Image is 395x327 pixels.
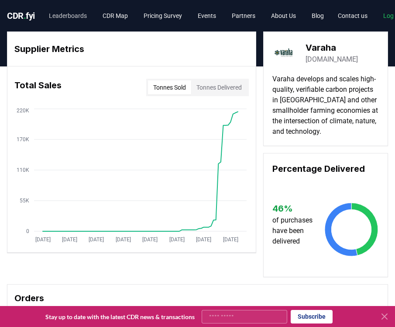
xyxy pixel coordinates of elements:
[137,8,189,24] a: Pricing Survey
[14,79,62,96] h3: Total Sales
[223,237,238,243] tspan: [DATE]
[7,10,35,22] a: CDR.fyi
[17,167,29,173] tspan: 110K
[14,292,381,305] h3: Orders
[331,8,374,24] a: Contact us
[264,8,303,24] a: About Us
[191,80,247,94] button: Tonnes Delivered
[24,10,26,21] span: .
[169,237,185,243] tspan: [DATE]
[116,237,131,243] tspan: [DATE]
[305,8,331,24] a: Blog
[272,41,297,65] img: Varaha-logo
[272,74,379,137] p: Varaha develops and scales high-quality, verifiable carbon projects in [GEOGRAPHIC_DATA] and othe...
[142,237,158,243] tspan: [DATE]
[42,8,94,24] a: Leaderboards
[148,80,191,94] button: Tonnes Sold
[306,54,358,65] a: [DOMAIN_NAME]
[14,42,249,56] h3: Supplier Metrics
[7,10,35,21] span: CDR fyi
[17,108,29,114] tspan: 220K
[26,228,29,234] tspan: 0
[35,237,51,243] tspan: [DATE]
[17,136,29,143] tspan: 170K
[62,237,77,243] tspan: [DATE]
[272,215,325,247] p: of purchases have been delivered
[20,198,29,204] tspan: 55K
[225,8,262,24] a: Partners
[96,8,135,24] a: CDR Map
[306,41,358,54] h3: Varaha
[89,237,104,243] tspan: [DATE]
[272,202,325,215] h3: 46 %
[272,162,379,175] h3: Percentage Delivered
[196,237,211,243] tspan: [DATE]
[42,8,331,24] nav: Main
[191,8,223,24] a: Events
